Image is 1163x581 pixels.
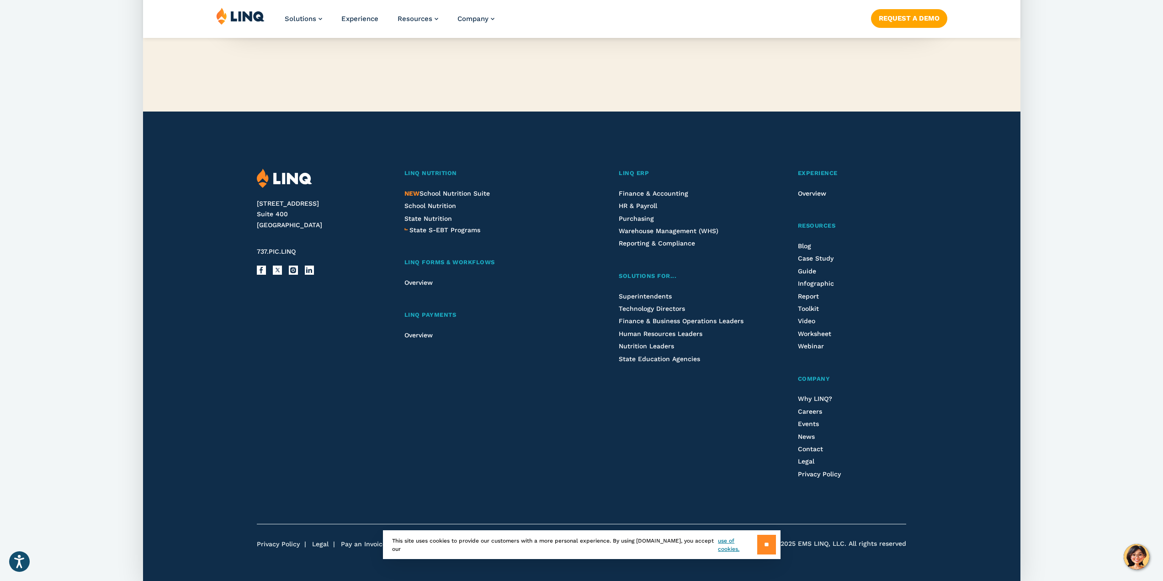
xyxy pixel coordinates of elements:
a: Reporting & Compliance [619,240,695,247]
span: Company [798,375,830,382]
a: Privacy Policy [257,540,300,548]
a: Overview [404,331,433,339]
a: Video [798,317,815,325]
a: State Education Agencies [619,355,700,362]
a: Resources [798,221,906,231]
a: State Nutrition [404,215,452,222]
a: Guide [798,267,816,275]
div: This site uses cookies to provide our customers with a more personal experience. By using [DOMAIN... [383,530,781,559]
span: Warehouse Management (WHS) [619,227,718,235]
a: Careers [798,408,822,415]
a: X [273,266,282,275]
img: LINQ | K‑12 Software [216,7,265,25]
span: Company [457,15,489,23]
a: Legal [798,458,814,465]
nav: Button Navigation [871,7,947,27]
address: [STREET_ADDRESS] Suite 400 [GEOGRAPHIC_DATA] [257,198,382,231]
span: State S-EBT Programs [409,226,480,234]
a: Overview [798,190,826,197]
a: Contact [798,445,823,453]
a: Nutrition Leaders [619,342,674,350]
span: Purchasing [619,215,654,222]
a: News [798,433,815,440]
a: Worksheet [798,330,831,337]
a: Why LINQ? [798,395,832,402]
span: LINQ Forms & Workflows [404,259,495,266]
a: Instagram [289,266,298,275]
a: Privacy Policy [798,470,841,478]
a: Facebook [257,266,266,275]
a: Finance & Business Operations Leaders [619,317,743,325]
a: Blog [798,242,811,250]
a: Superintendents [619,293,672,300]
a: LinkedIn [305,266,314,275]
a: Report [798,293,819,300]
a: Request a Demo [871,9,947,27]
a: Experience [798,169,906,178]
a: HR & Payroll [619,202,657,209]
a: use of cookies. [718,537,757,553]
a: LINQ Payments [404,310,571,320]
a: Finance & Accounting [619,190,688,197]
a: LINQ Forms & Workflows [404,258,571,267]
span: Resources [798,222,836,229]
span: Case Study [798,255,834,262]
span: LINQ Nutrition [404,170,457,176]
button: Hello, have a question? Let’s chat. [1124,544,1149,570]
span: Resources [398,15,432,23]
a: Company [457,15,494,23]
a: Resources [398,15,438,23]
a: NEWSchool Nutrition Suite [404,190,490,197]
nav: Primary Navigation [285,7,494,37]
span: Solutions [285,15,316,23]
a: Webinar [798,342,824,350]
img: LINQ | K‑12 Software [257,169,312,188]
span: School Nutrition Suite [404,190,490,197]
a: LINQ ERP [619,169,750,178]
a: Pay an Invoice [341,540,386,548]
span: School Nutrition [404,202,456,209]
a: Technology Directors [619,305,685,312]
a: Overview [404,279,433,286]
span: Experience [798,170,838,176]
a: Experience [341,15,378,23]
a: Human Resources Leaders [619,330,702,337]
a: Toolkit [798,305,819,312]
span: LINQ ERP [619,170,649,176]
a: Events [798,420,819,427]
a: Legal [312,540,329,548]
a: Company [798,374,906,384]
span: ©2025 EMS LINQ, LLC. All rights reserved [775,539,906,549]
a: Solutions [285,15,322,23]
a: Infographic [798,280,834,287]
span: LINQ Payments [404,311,457,318]
span: NEW [404,190,420,197]
a: State S-EBT Programs [409,225,480,235]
